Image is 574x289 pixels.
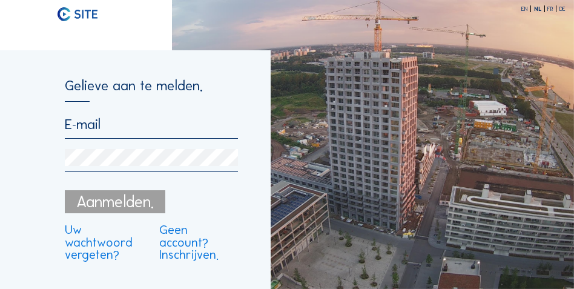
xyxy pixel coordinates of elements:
[58,7,97,21] img: C-SITE logo
[65,79,238,102] div: Gelieve aan te melden.
[547,6,556,12] div: FR
[159,224,238,261] a: Geen account? Inschrijven.
[521,6,531,12] div: EN
[534,6,545,12] div: NL
[65,116,238,133] input: E-mail
[559,6,566,12] div: DE
[65,190,165,213] div: Aanmelden.
[65,224,145,261] a: Uw wachtwoord vergeten?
